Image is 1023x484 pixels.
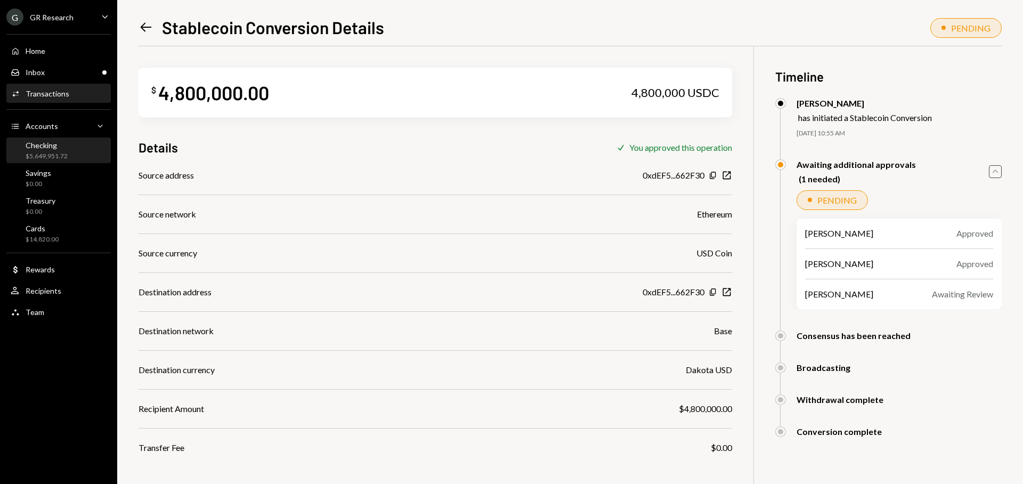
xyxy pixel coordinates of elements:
[799,174,916,184] div: (1 needed)
[30,13,74,22] div: GR Research
[162,17,384,38] h1: Stablecoin Conversion Details
[26,308,44,317] div: Team
[643,169,704,182] div: 0xdEF5...662F30
[26,235,59,244] div: $14,820.00
[6,41,111,60] a: Home
[805,288,873,301] div: [PERSON_NAME]
[775,68,1002,85] h3: Timeline
[26,286,61,295] div: Recipients
[797,159,916,170] div: Awaiting additional approvals
[6,9,23,26] div: G
[139,247,197,260] div: Source currency
[139,364,215,376] div: Destination currency
[805,227,873,240] div: [PERSON_NAME]
[714,325,732,337] div: Base
[696,247,732,260] div: USD Coin
[139,169,194,182] div: Source address
[697,208,732,221] div: Ethereum
[686,364,732,376] div: Dakota USD
[26,89,69,98] div: Transactions
[26,122,58,131] div: Accounts
[951,23,990,33] div: PENDING
[798,112,932,123] div: has initiated a Stablecoin Conversion
[629,142,732,152] div: You approved this operation
[158,80,269,104] div: 4,800,000.00
[932,288,993,301] div: Awaiting Review
[139,325,214,337] div: Destination network
[797,98,932,108] div: [PERSON_NAME]
[711,441,732,454] div: $0.00
[6,138,111,163] a: Checking$5,649,951.72
[797,362,850,373] div: Broadcasting
[26,68,45,77] div: Inbox
[797,394,883,405] div: Withdrawal complete
[6,62,111,82] a: Inbox
[805,257,873,270] div: [PERSON_NAME]
[26,207,55,216] div: $0.00
[6,302,111,321] a: Team
[139,441,184,454] div: Transfer Fee
[26,46,45,55] div: Home
[26,141,68,150] div: Checking
[679,402,732,415] div: $4,800,000.00
[26,265,55,274] div: Rewards
[139,286,212,299] div: Destination address
[26,196,55,205] div: Treasury
[6,281,111,300] a: Recipients
[643,286,704,299] div: 0xdEF5...662F30
[797,129,1002,138] div: [DATE] 10:55 AM
[956,257,993,270] div: Approved
[26,224,59,233] div: Cards
[139,139,178,156] h3: Details
[6,193,111,219] a: Treasury$0.00
[6,116,111,135] a: Accounts
[26,180,51,189] div: $0.00
[797,330,911,341] div: Consensus has been reached
[631,85,719,100] div: 4,800,000 USDC
[6,260,111,279] a: Rewards
[6,221,111,246] a: Cards$14,820.00
[151,85,156,95] div: $
[6,84,111,103] a: Transactions
[26,168,51,178] div: Savings
[797,426,882,437] div: Conversion complete
[6,165,111,191] a: Savings$0.00
[139,208,196,221] div: Source network
[956,227,993,240] div: Approved
[817,195,857,205] div: PENDING
[26,152,68,161] div: $5,649,951.72
[139,402,204,415] div: Recipient Amount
